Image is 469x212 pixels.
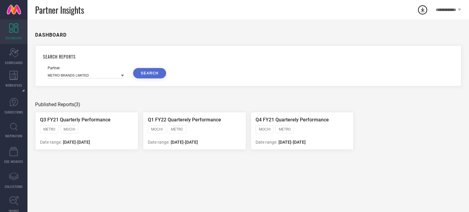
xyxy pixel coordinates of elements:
[417,4,428,15] div: Open download list
[5,134,22,138] span: INSPIRATION
[48,66,124,70] div: Partner
[133,68,166,78] button: SEARCH
[171,140,198,145] span: [DATE] - [DATE]
[256,140,277,145] span: Date range:
[259,127,271,131] span: MOCHI
[5,184,23,189] span: COLLECTIONS
[35,32,67,38] h1: DASHBOARD
[35,4,84,16] span: Partner Insights
[40,140,62,145] span: Date range:
[151,127,163,131] span: MOCHI
[43,127,55,131] span: METRO
[278,140,306,145] span: [DATE] - [DATE]
[4,159,23,164] span: CDC INSIGHTS
[148,117,221,123] span: Q1 FY22 Quarterely Performance
[5,83,22,88] span: WORKSPACE
[40,117,111,123] span: Q3 FY21 Quarterly Performance
[35,102,461,107] div: Published Reports (3)
[5,36,22,40] span: DASHBOARD
[63,140,90,145] span: [DATE] - [DATE]
[256,117,329,123] span: Q4 FY21 Quarterely Performance
[64,127,75,131] span: MOCHI
[148,140,169,145] span: Date range:
[5,60,23,65] span: SCORECARDS
[43,53,453,60] h1: SEARCH REPORTS
[279,127,291,131] span: METRO
[5,110,23,114] span: SUGGESTIONS
[171,127,183,131] span: METRO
